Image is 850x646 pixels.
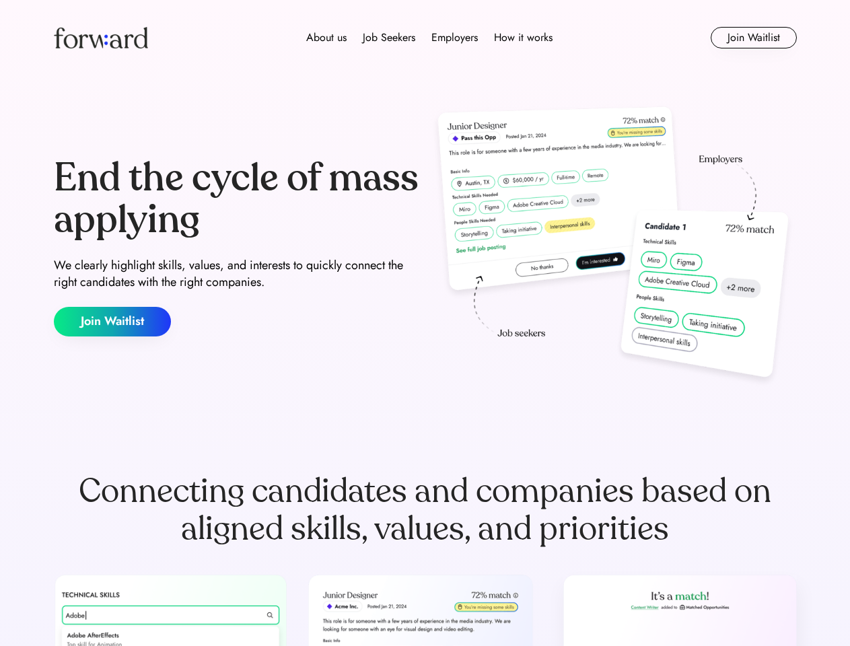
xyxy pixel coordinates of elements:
div: Job Seekers [363,30,415,46]
div: How it works [494,30,553,46]
button: Join Waitlist [54,307,171,336]
div: Connecting candidates and companies based on aligned skills, values, and priorities [54,472,797,548]
div: End the cycle of mass applying [54,157,420,240]
img: hero-image.png [431,102,797,392]
img: Forward logo [54,27,148,48]
div: We clearly highlight skills, values, and interests to quickly connect the right candidates with t... [54,257,420,291]
button: Join Waitlist [711,27,797,48]
div: Employers [431,30,478,46]
div: About us [306,30,347,46]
